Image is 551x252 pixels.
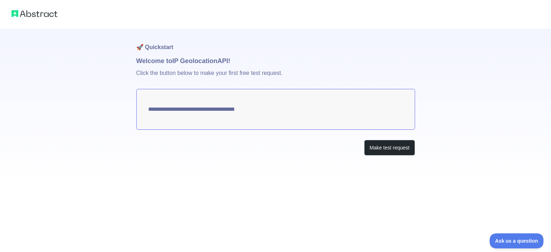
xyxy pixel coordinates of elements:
p: Click the button below to make your first free test request. [136,66,415,89]
iframe: Toggle Customer Support [490,233,544,248]
h1: Welcome to IP Geolocation API! [136,56,415,66]
h1: 🚀 Quickstart [136,29,415,56]
img: Abstract logo [11,9,57,19]
button: Make test request [364,140,415,156]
